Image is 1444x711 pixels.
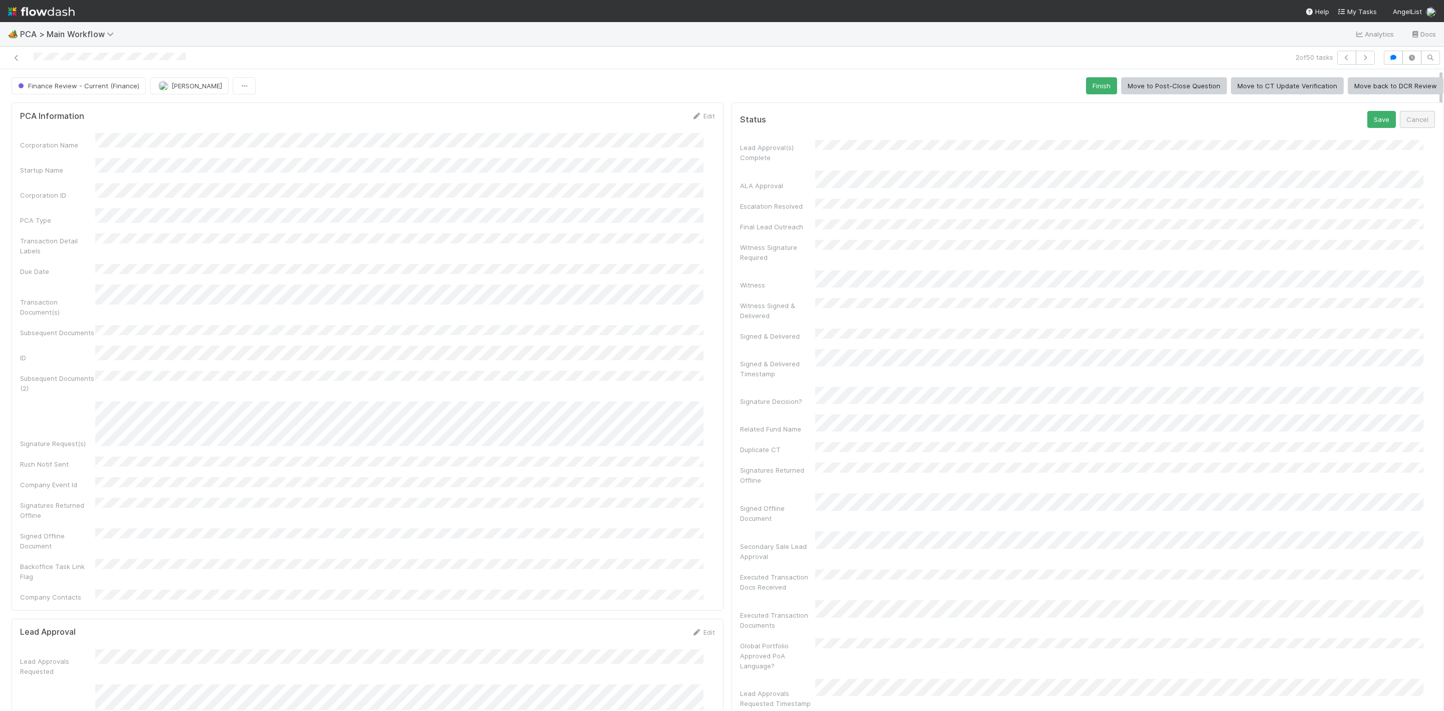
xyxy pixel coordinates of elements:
span: My Tasks [1337,8,1377,16]
span: 2 of 50 tasks [1296,52,1333,62]
div: Subsequent Documents [20,328,95,338]
div: Rush Notif Sent [20,459,95,469]
span: Finance Review - Current (Finance) [16,82,139,90]
div: Escalation Resolved [740,201,815,211]
div: Backoffice Task Link Flag [20,561,95,582]
div: ID [20,353,95,363]
span: 🏕️ [8,30,18,38]
button: Finance Review - Current (Finance) [12,77,146,94]
div: Company Event Id [20,480,95,490]
div: Signature Decision? [740,396,815,406]
div: Transaction Document(s) [20,297,95,317]
button: Cancel [1400,111,1435,128]
button: Move to CT Update Verification [1231,77,1344,94]
div: Global Portfolio Approved PoA Language? [740,641,815,671]
div: Executed Transaction Documents [740,610,815,630]
button: [PERSON_NAME] [150,77,229,94]
div: Secondary Sale Lead Approval [740,541,815,561]
div: Signed Offline Document [740,503,815,523]
img: avatar_d7f67417-030a-43ce-a3ce-a315a3ccfd08.png [158,81,168,91]
a: Edit [691,628,715,636]
div: Witness Signed & Delivered [740,301,815,321]
img: avatar_d7f67417-030a-43ce-a3ce-a315a3ccfd08.png [1426,7,1436,17]
div: Lead Approvals Requested Timestamp [740,688,815,708]
a: Docs [1410,28,1436,40]
div: Due Date [20,266,95,276]
a: Analytics [1355,28,1394,40]
div: Signature Request(s) [20,439,95,449]
div: Witness [740,280,815,290]
div: Corporation ID [20,190,95,200]
div: PCA Type [20,215,95,225]
span: AngelList [1393,8,1422,16]
h5: PCA Information [20,111,84,121]
h5: Lead Approval [20,627,76,637]
span: [PERSON_NAME] [171,82,222,90]
button: Move back to DCR Review [1348,77,1443,94]
div: Duplicate CT [740,445,815,455]
a: Edit [691,112,715,120]
div: Related Fund Name [740,424,815,434]
div: Signed & Delivered [740,331,815,341]
div: Company Contacts [20,592,95,602]
a: My Tasks [1337,7,1377,17]
button: Move to Post-Close Question [1121,77,1227,94]
div: Final Lead Outreach [740,222,815,232]
div: Signed & Delivered Timestamp [740,359,815,379]
div: Witness Signature Required [740,242,815,262]
button: Finish [1086,77,1117,94]
div: Lead Approval(s) Complete [740,143,815,163]
h5: Status [740,115,766,125]
img: logo-inverted-e16ddd16eac7371096b0.svg [8,3,75,20]
span: PCA > Main Workflow [20,29,119,39]
div: Signatures Returned Offline [740,465,815,485]
div: Startup Name [20,165,95,175]
div: Help [1305,7,1329,17]
div: Executed Transaction Docs Received [740,572,815,592]
div: Transaction Detail Labels [20,236,95,256]
div: Lead Approvals Requested [20,656,95,676]
div: Subsequent Documents (2) [20,373,95,393]
div: ALA Approval [740,181,815,191]
div: Signatures Returned Offline [20,500,95,520]
div: Signed Offline Document [20,531,95,551]
button: Save [1367,111,1396,128]
div: Corporation Name [20,140,95,150]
